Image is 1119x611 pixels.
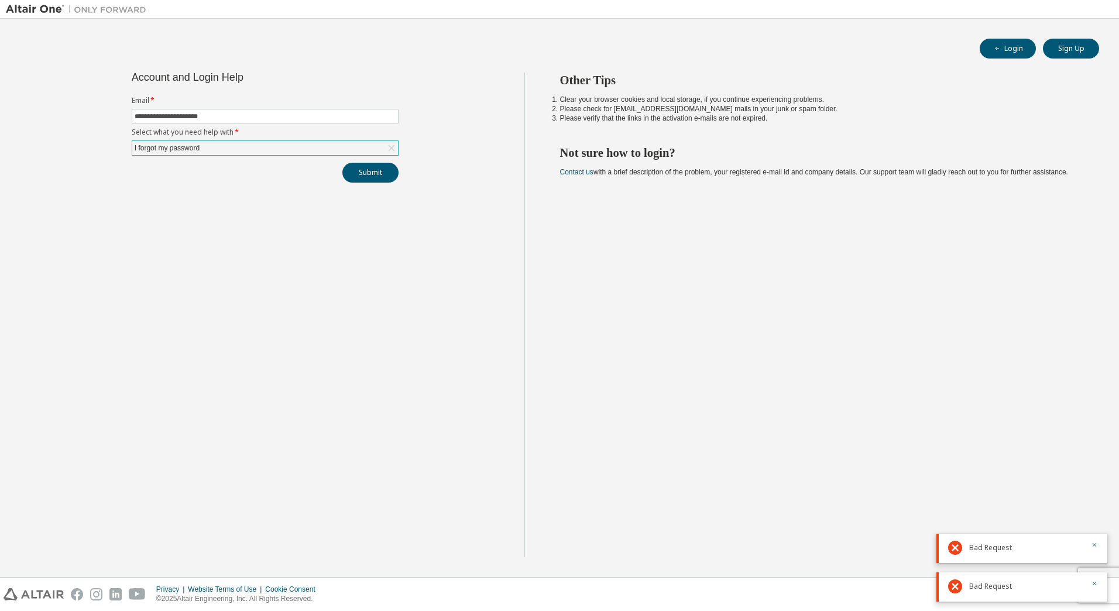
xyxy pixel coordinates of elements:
button: Login [980,39,1036,59]
span: with a brief description of the problem, your registered e-mail id and company details. Our suppo... [560,168,1068,176]
img: altair_logo.svg [4,588,64,600]
div: Account and Login Help [132,73,345,82]
p: © 2025 Altair Engineering, Inc. All Rights Reserved. [156,594,322,604]
div: I forgot my password [132,141,398,155]
label: Email [132,96,399,105]
li: Clear your browser cookies and local storage, if you continue experiencing problems. [560,95,1079,104]
label: Select what you need help with [132,128,399,137]
img: instagram.svg [90,588,102,600]
img: linkedin.svg [109,588,122,600]
h2: Other Tips [560,73,1079,88]
div: Cookie Consent [265,585,322,594]
span: Bad Request [969,582,1012,591]
div: Privacy [156,585,188,594]
button: Submit [342,163,399,183]
img: Altair One [6,4,152,15]
div: I forgot my password [133,142,201,155]
img: youtube.svg [129,588,146,600]
span: Bad Request [969,543,1012,552]
li: Please verify that the links in the activation e-mails are not expired. [560,114,1079,123]
a: Contact us [560,168,593,176]
div: Website Terms of Use [188,585,265,594]
h2: Not sure how to login? [560,145,1079,160]
img: facebook.svg [71,588,83,600]
li: Please check for [EMAIL_ADDRESS][DOMAIN_NAME] mails in your junk or spam folder. [560,104,1079,114]
button: Sign Up [1043,39,1099,59]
